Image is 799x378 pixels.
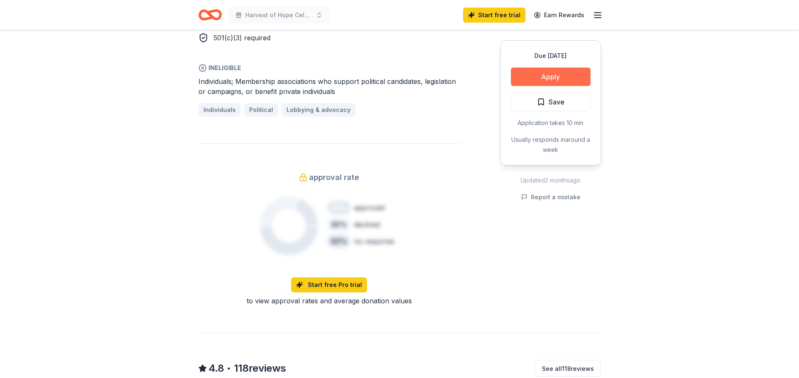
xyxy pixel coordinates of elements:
button: See all118reviews [535,360,601,377]
div: 20 % [327,201,351,214]
span: 501(c)(3) required [213,34,271,42]
div: Usually responds in around a week [511,135,591,155]
span: Save [549,96,565,107]
span: Lobbying & advocacy [286,105,351,115]
a: Earn Rewards [529,8,589,23]
span: Ineligible [198,63,460,73]
a: Start free trial [463,8,526,23]
span: approval rate [309,171,359,184]
div: Due [DATE] [511,51,591,61]
span: 118 reviews [234,362,286,375]
div: Application takes 10 min [511,118,591,128]
span: Individuals [203,105,236,115]
span: Harvest of Hope Celebration [245,10,312,20]
div: Updated 2 months ago [500,175,601,185]
span: • [226,364,231,373]
span: Individuals; Membership associations who support political candidates, legislation or campaigns, ... [198,77,456,96]
a: Political [244,103,278,117]
div: to view approval rates and average donation values [198,296,460,306]
a: Start free Pro trial [291,277,367,292]
div: 50 % [327,235,351,248]
a: Home [198,5,222,25]
button: Report a mistake [521,192,580,202]
button: Harvest of Hope Celebration [229,7,329,23]
button: Apply [511,68,591,86]
div: declined [354,219,380,229]
button: Save [511,93,591,111]
div: approved [354,203,385,213]
div: no response [354,236,394,246]
a: Lobbying & advocacy [281,103,356,117]
span: 4.8 [208,362,224,375]
span: Political [249,105,273,115]
div: 30 % [327,218,351,231]
a: Individuals [198,103,241,117]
